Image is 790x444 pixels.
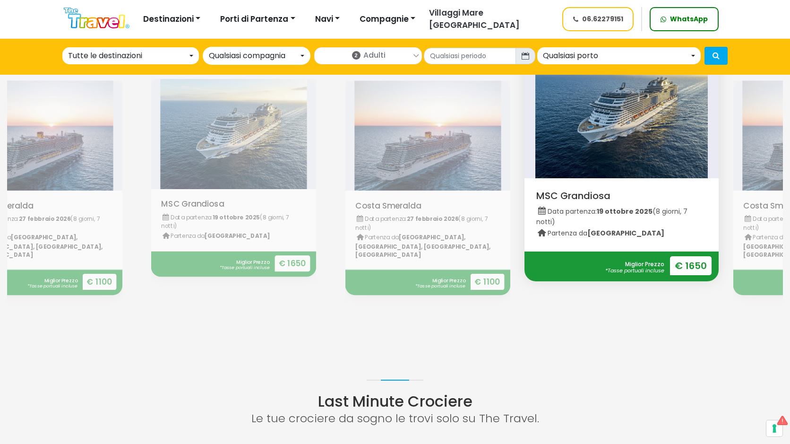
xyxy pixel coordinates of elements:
[470,274,504,290] strong: € 1100
[415,283,465,288] em: *Tasse portuali incluse
[670,14,708,24] span: WhatsApp
[220,265,270,270] em: *Tasse portuali incluse
[582,14,623,24] span: 06.62279151
[64,8,129,29] img: Logo The Travel
[429,7,520,31] span: Villaggi Mare [GEOGRAPHIC_DATA]
[220,260,270,270] span: Miglior Prezzo
[309,10,346,29] button: Navi
[7,392,783,410] h2: Last Minute Crociere
[670,256,712,275] strong: € 1650
[605,268,664,273] em: *Tasse portuali incluse
[355,213,500,259] p: Data partenza: (8 giorni, 7 notti) Partenza da
[421,7,553,31] a: Villaggi Mare [GEOGRAPHIC_DATA]
[161,198,224,209] a: MSC Grandiosa
[524,251,719,270] a: Miglior Prezzo*Tasse portuali incluse € 1650
[27,283,77,288] em: *Tasse portuali incluse
[415,278,465,288] span: Miglior Prezzo
[597,207,653,216] b: 19 ottobre 2025
[275,255,310,271] strong: € 1650
[7,410,783,427] p: Le tue crociere da sogno le trovi solo su The Travel.
[406,215,458,223] b: 27 febbraio 2026
[345,80,510,191] img: 631b9f77718511eeb13b0a069e529790.jpg
[355,200,421,211] a: Costa Smeralda
[650,7,719,31] a: WhatsApp
[605,261,664,273] span: Miglior Prezzo
[587,228,664,238] b: [GEOGRAPHIC_DATA]
[355,233,490,259] b: [GEOGRAPHIC_DATA], [GEOGRAPHIC_DATA], [GEOGRAPHIC_DATA], [GEOGRAPHIC_DATA]
[151,79,316,189] img: 71598e17940d11ed88f20608f5526cb6.jpg
[137,10,206,29] button: Destinazioni
[82,274,116,290] strong: € 1100
[213,213,260,221] b: 19 ottobre 2025
[27,278,77,288] span: Miglior Prezzo
[161,212,306,241] p: Data partenza: (8 giorni, 7 notti) Partenza da
[536,205,707,239] p: Data partenza: (8 giorni, 7 notti) Partenza da
[353,10,421,29] button: Compagnie
[536,189,610,202] a: MSC Grandiosa
[562,7,634,31] a: 06.62279151
[524,49,719,178] img: 71598e17940d11ed88f20608f5526cb6.jpg
[205,232,270,240] b: [GEOGRAPHIC_DATA]
[214,10,301,29] button: Porti di Partenza
[18,215,70,223] b: 27 febbraio 2026
[151,251,316,268] a: Miglior Prezzo*Tasse portuali incluse € 1650
[345,269,510,286] a: Miglior Prezzo*Tasse portuali incluse € 1100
